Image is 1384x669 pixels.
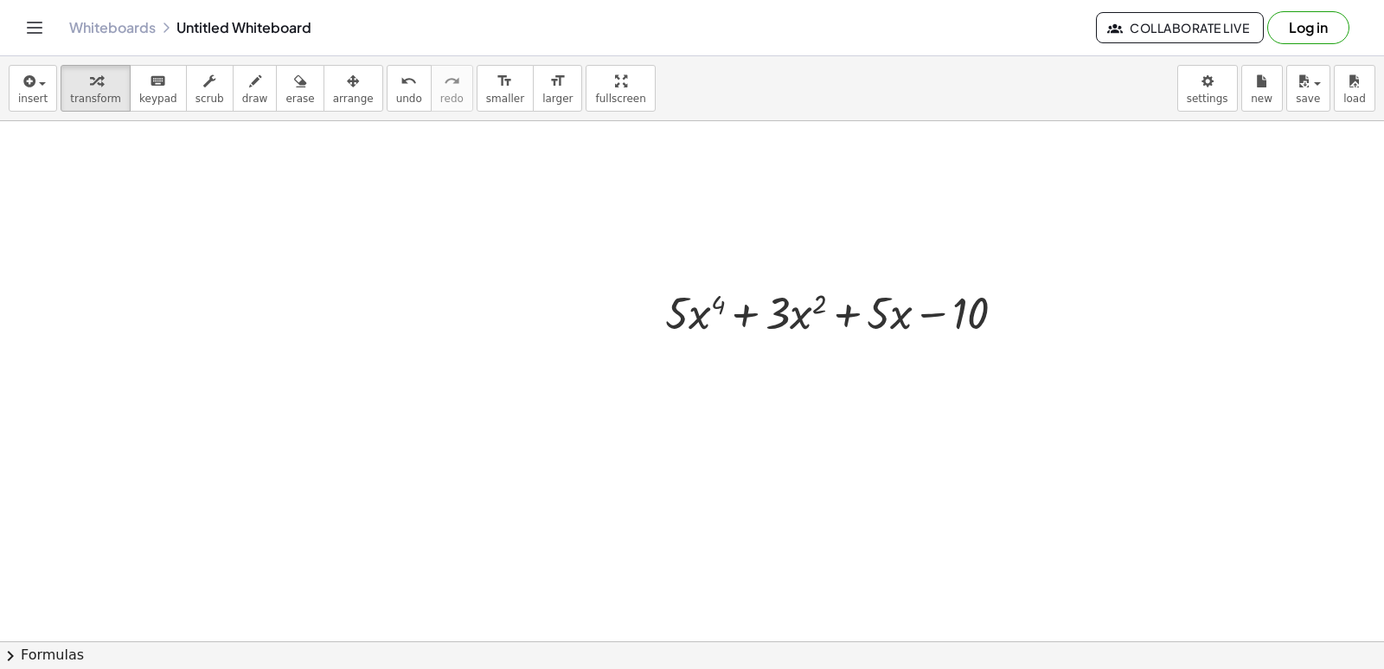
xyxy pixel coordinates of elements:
button: insert [9,65,57,112]
button: keyboardkeypad [130,65,187,112]
button: arrange [324,65,383,112]
span: load [1343,93,1366,105]
button: Log in [1267,11,1349,44]
i: format_size [549,71,566,92]
button: Collaborate Live [1096,12,1264,43]
span: fullscreen [595,93,645,105]
span: insert [18,93,48,105]
span: settings [1187,93,1228,105]
button: settings [1177,65,1238,112]
button: Toggle navigation [21,14,48,42]
button: scrub [186,65,234,112]
span: arrange [333,93,374,105]
span: larger [542,93,573,105]
i: format_size [497,71,513,92]
span: redo [440,93,464,105]
span: keypad [139,93,177,105]
span: draw [242,93,268,105]
button: format_sizelarger [533,65,582,112]
button: new [1241,65,1283,112]
span: transform [70,93,121,105]
button: format_sizesmaller [477,65,534,112]
button: redoredo [431,65,473,112]
i: redo [444,71,460,92]
button: load [1334,65,1375,112]
button: save [1286,65,1330,112]
button: fullscreen [586,65,655,112]
span: new [1251,93,1272,105]
span: erase [285,93,314,105]
button: transform [61,65,131,112]
a: Whiteboards [69,19,156,36]
button: undoundo [387,65,432,112]
span: smaller [486,93,524,105]
i: keyboard [150,71,166,92]
span: scrub [195,93,224,105]
span: undo [396,93,422,105]
span: save [1296,93,1320,105]
button: erase [276,65,324,112]
button: draw [233,65,278,112]
i: undo [400,71,417,92]
span: Collaborate Live [1111,20,1249,35]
